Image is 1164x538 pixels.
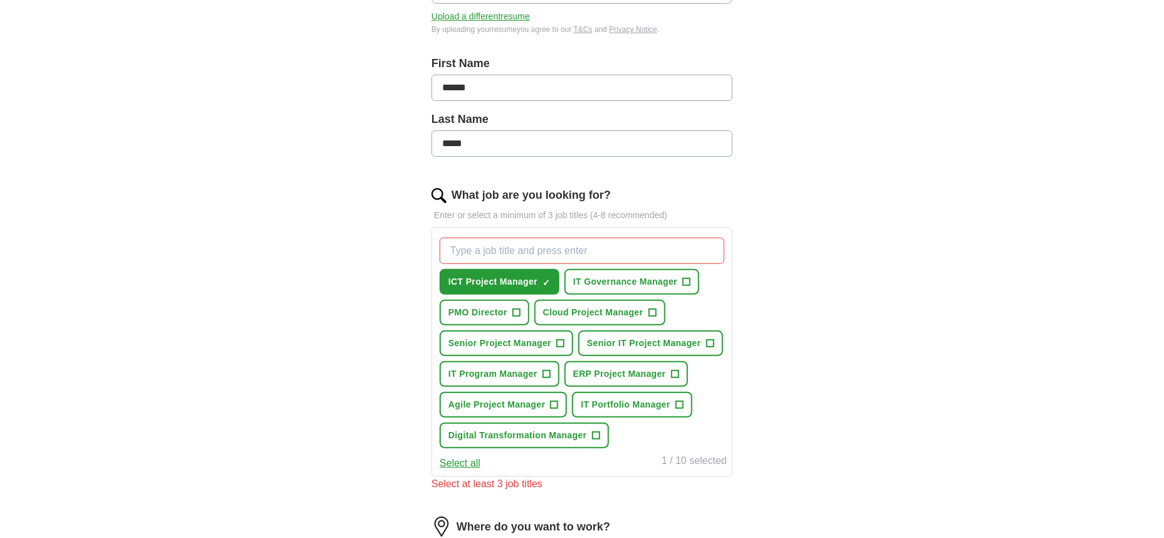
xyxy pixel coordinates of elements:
div: By uploading your resume you agree to our and . [431,24,733,35]
button: ERP Project Manager [564,361,688,387]
button: Select all [440,456,480,471]
span: IT Governance Manager [573,275,677,288]
p: Enter or select a minimum of 3 job titles (4-8 recommended) [431,209,733,222]
label: First Name [431,55,733,72]
button: Cloud Project Manager [534,300,665,325]
button: Upload a differentresume [431,10,530,23]
button: Senior IT Project Manager [578,330,722,356]
label: Last Name [431,111,733,128]
button: IT Governance Manager [564,269,699,295]
button: PMO Director [440,300,529,325]
div: 1 / 10 selected [662,453,727,471]
div: Select at least 3 job titles [431,477,733,492]
button: IT Portfolio Manager [572,392,692,418]
button: Agile Project Manager [440,392,567,418]
span: Senior IT Project Manager [587,337,701,350]
img: search.png [431,188,447,203]
a: Privacy Notice [609,25,657,34]
span: ERP Project Manager [573,367,666,381]
label: Where do you want to work? [457,519,610,535]
span: Cloud Project Manager [543,306,643,319]
span: IT Program Manager [448,367,537,381]
span: IT Portfolio Manager [581,398,670,411]
span: PMO Director [448,306,507,319]
img: location.png [431,517,452,537]
button: Senior Project Manager [440,330,573,356]
button: Digital Transformation Manager [440,423,609,448]
span: ✓ [542,278,550,288]
button: ICT Project Manager✓ [440,269,559,295]
span: Agile Project Manager [448,398,545,411]
span: Digital Transformation Manager [448,429,587,442]
label: What job are you looking for? [452,187,611,204]
input: Type a job title and press enter [440,238,724,264]
span: Senior Project Manager [448,337,551,350]
a: T&Cs [574,25,593,34]
span: ICT Project Manager [448,275,537,288]
button: IT Program Manager [440,361,559,387]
